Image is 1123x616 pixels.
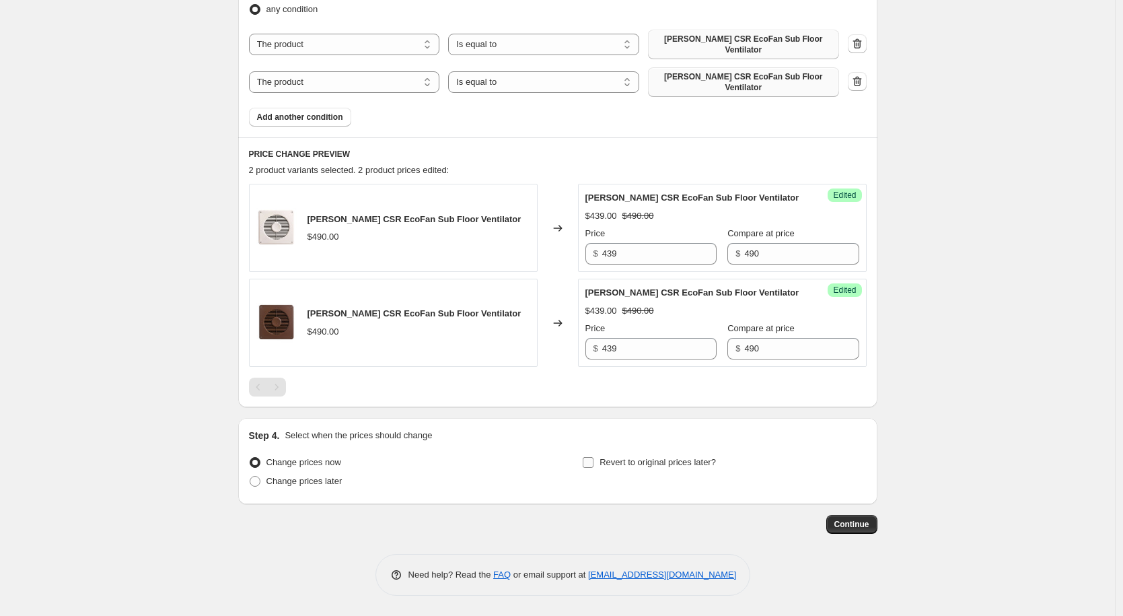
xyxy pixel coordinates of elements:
[622,209,654,223] strike: $490.00
[249,108,351,127] button: Add another condition
[834,519,869,530] span: Continue
[307,308,521,318] span: [PERSON_NAME] CSR EcoFan Sub Floor Ventilator
[249,165,449,175] span: 2 product variants selected. 2 product prices edited:
[648,30,839,59] button: Bradford Brown CSR EcoFan Sub Floor Ventilator
[727,228,795,238] span: Compare at price
[588,570,736,580] a: [EMAIL_ADDRESS][DOMAIN_NAME]
[256,303,297,343] img: BradfordBrownCSREcoFanSubFloorVentilatorSingle_80x.jpg
[585,228,606,238] span: Price
[585,304,617,318] div: $439.00
[585,193,799,203] span: [PERSON_NAME] CSR EcoFan Sub Floor Ventilator
[266,476,342,486] span: Change prices later
[585,287,799,298] span: [PERSON_NAME] CSR EcoFan Sub Floor Ventilator
[833,285,856,296] span: Edited
[266,457,341,467] span: Change prices now
[266,4,318,14] span: any condition
[256,208,297,248] img: 1500_80x.jpg
[307,214,521,224] span: [PERSON_NAME] CSR EcoFan Sub Floor Ventilator
[648,67,839,97] button: Bradford White CSR EcoFan Sub Floor Ventilator
[585,209,617,223] div: $439.00
[307,325,339,339] div: $490.00
[833,190,856,201] span: Edited
[511,570,588,580] span: or email support at
[735,248,740,259] span: $
[656,71,831,93] span: [PERSON_NAME] CSR EcoFan Sub Floor Ventilator
[408,570,494,580] span: Need help? Read the
[249,378,286,397] nav: Pagination
[249,429,280,442] h2: Step 4.
[285,429,432,442] p: Select when the prices should change
[656,34,831,55] span: [PERSON_NAME] CSR EcoFan Sub Floor Ventilator
[600,457,716,467] span: Revert to original prices later?
[735,343,740,353] span: $
[622,304,654,318] strike: $490.00
[257,112,343,123] span: Add another condition
[826,515,877,534] button: Continue
[493,570,511,580] a: FAQ
[249,149,867,160] h6: PRICE CHANGE PREVIEW
[727,323,795,333] span: Compare at price
[593,248,598,259] span: $
[593,343,598,353] span: $
[585,323,606,333] span: Price
[307,230,339,244] div: $490.00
